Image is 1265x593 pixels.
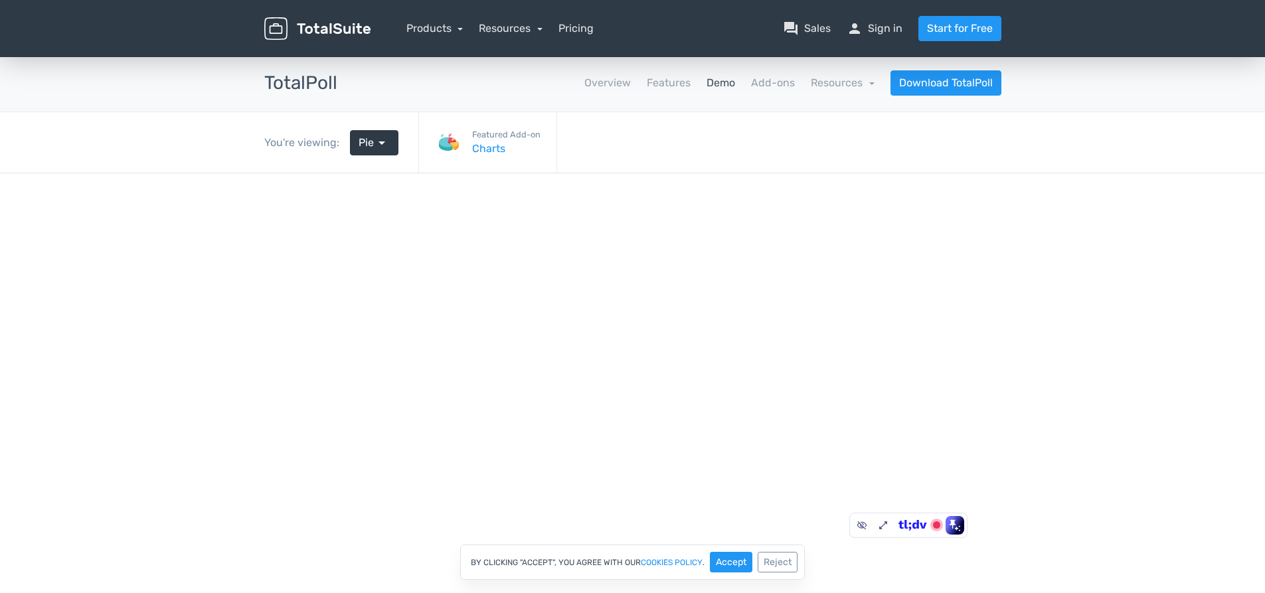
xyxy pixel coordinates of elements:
span: person [847,21,863,37]
span: question_answer [783,21,799,37]
span: arrow_drop_down [374,135,390,151]
small: Featured Add-on [472,128,541,141]
a: Resources [479,22,543,35]
div: By clicking "Accept", you agree with our . [460,545,805,580]
span: Pie [359,135,374,151]
a: personSign in [847,21,902,37]
a: Download TotalPoll [890,70,1001,96]
a: cookies policy [641,558,703,566]
a: Demo [707,75,735,91]
img: TotalSuite for WordPress [264,17,371,41]
div: You're viewing: [264,135,350,151]
a: Resources [811,76,875,89]
a: Products [406,22,464,35]
img: Charts [435,129,462,156]
a: Charts [472,141,541,157]
a: Add-ons [751,75,795,91]
button: Reject [758,552,798,572]
a: Pricing [558,21,594,37]
a: Features [647,75,691,91]
a: question_answerSales [783,21,831,37]
button: Accept [710,552,752,572]
h3: TotalPoll [264,73,337,94]
a: Start for Free [918,16,1001,41]
a: Overview [584,75,631,91]
a: Pie arrow_drop_down [350,130,398,155]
